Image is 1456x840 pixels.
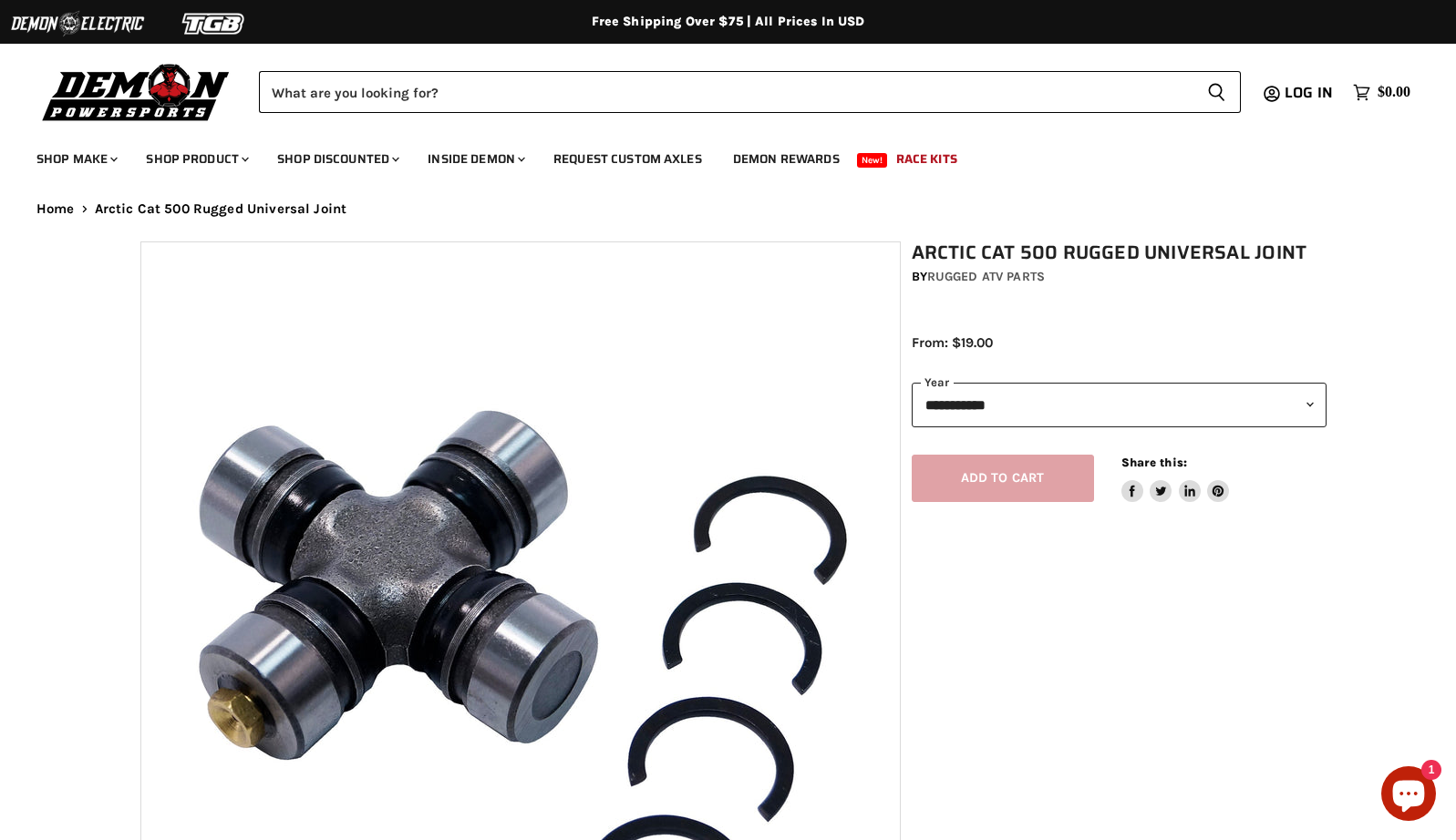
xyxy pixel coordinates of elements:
form: Product [259,71,1241,113]
img: TGB Logo 2 [146,6,283,41]
a: Shop Product [132,140,260,178]
a: Race Kits [883,140,971,178]
span: From: $19.00 [912,334,993,351]
span: New! [857,153,888,168]
span: $0.00 [1378,84,1410,101]
select: year [912,383,1327,427]
aside: Share this: [1121,455,1230,503]
a: Rugged ATV Parts [927,269,1045,284]
button: Search [1193,71,1241,113]
img: Demon Electric Logo 2 [9,6,146,41]
input: Search [259,71,1193,113]
a: Demon Rewards [719,140,853,178]
span: Share this: [1121,456,1187,469]
a: Inside Demon [414,140,536,178]
a: Log in [1276,85,1344,101]
a: Shop Make [23,140,129,178]
span: Arctic Cat 500 Rugged Universal Joint [95,201,347,217]
span: Log in [1285,81,1333,104]
inbox-online-store-chat: Shopify online store chat [1376,766,1441,825]
a: Request Custom Axles [540,140,716,178]
h1: Arctic Cat 500 Rugged Universal Joint [912,241,1327,264]
ul: Main menu [23,133,1406,178]
a: Home [36,201,75,217]
img: Demon Powersports [36,59,236,124]
div: by [912,267,1327,287]
a: $0.00 [1344,79,1420,106]
a: Shop Discounted [263,140,410,178]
